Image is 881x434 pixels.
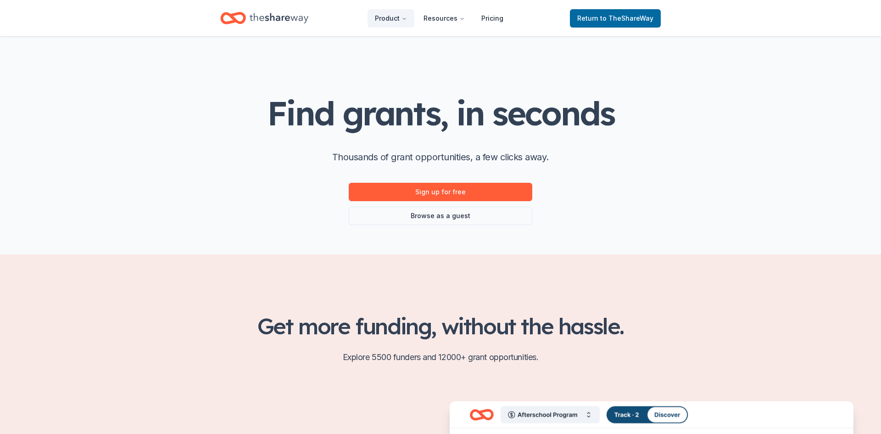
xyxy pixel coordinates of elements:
span: Return [577,13,653,24]
h2: Get more funding, without the hassle. [220,313,661,339]
button: Product [368,9,414,28]
a: Pricing [474,9,511,28]
span: to TheShareWay [600,14,653,22]
p: Thousands of grant opportunities, a few clicks away. [332,150,549,164]
a: Returnto TheShareWay [570,9,661,28]
a: Home [220,7,308,29]
nav: Main [368,7,511,29]
h1: Find grants, in seconds [267,95,614,131]
p: Explore 5500 funders and 12000+ grant opportunities. [220,350,661,365]
a: Sign up for free [349,183,532,201]
button: Resources [416,9,472,28]
a: Browse as a guest [349,207,532,225]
